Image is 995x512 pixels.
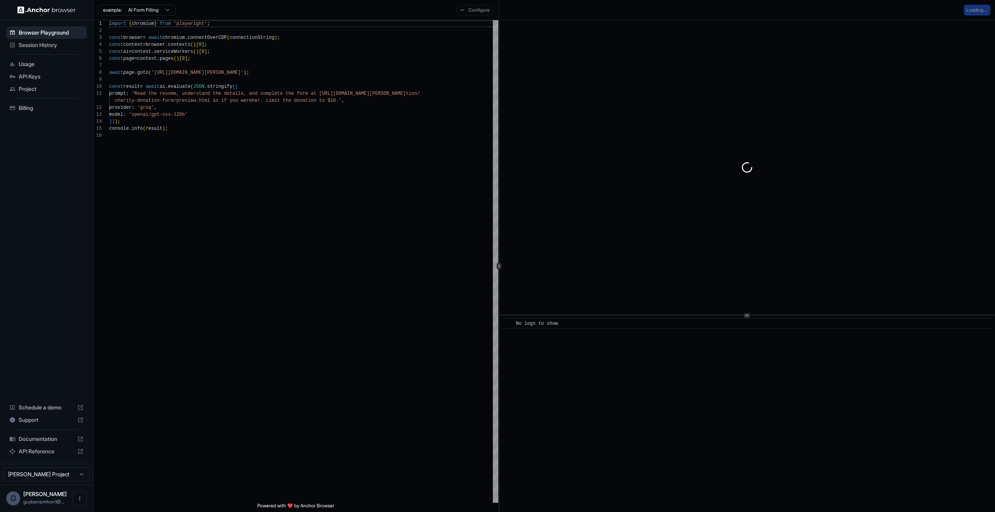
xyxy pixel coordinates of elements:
span: ; [118,119,120,124]
span: result [123,84,140,89]
span: ; [204,42,207,47]
span: ; [246,70,249,75]
span: stringify [207,84,232,89]
span: = [134,56,137,61]
div: 2 [93,27,102,34]
span: 'playwright' [174,21,207,26]
img: Anchor Logo [17,6,76,14]
span: evaluate [168,84,190,89]
span: '[URL][DOMAIN_NAME][PERSON_NAME]' [151,70,244,75]
div: API Keys [6,70,87,83]
span: ( [148,70,151,75]
div: 14 [93,118,102,125]
span: ( [232,84,235,89]
span: context [123,42,143,47]
span: ] [202,42,204,47]
span: ) [115,119,117,124]
div: 12 [93,104,102,111]
span: ) [176,56,179,61]
div: 5 [93,48,102,55]
span: Session History [19,41,84,49]
span: = [143,35,145,40]
span: JSON [193,84,204,89]
div: Session History [6,39,87,51]
span: 0 [202,49,204,54]
span: her. Limit the donation to $10.' [252,98,341,103]
span: . [151,49,154,54]
span: await [148,35,162,40]
div: 9 [93,76,102,83]
div: 8 [93,69,102,76]
div: Schedule a demo [6,401,87,414]
span: info [132,126,143,131]
span: Documentation [19,435,74,443]
div: 10 [93,83,102,90]
span: Support [19,416,74,424]
button: Open menu [73,491,87,505]
span: , [154,105,157,110]
span: ) [274,35,277,40]
span: browser [146,42,165,47]
span: , [342,98,344,103]
span: provider [109,105,132,110]
span: model [109,112,123,117]
span: connectOverCDP [188,35,227,40]
div: 15 [93,125,102,132]
span: } [154,21,157,26]
div: 16 [93,132,102,139]
span: . [165,84,168,89]
div: Documentation [6,433,87,445]
span: ) [193,42,196,47]
span: ) [244,70,246,75]
span: = [129,49,131,54]
span: ( [174,56,176,61]
span: const [109,56,123,61]
span: goto [137,70,148,75]
span: [ [196,42,199,47]
span: Schedule a demo [19,404,74,411]
div: 11 [93,90,102,97]
span: [ [179,56,182,61]
span: . [134,70,137,75]
div: 3 [93,34,102,41]
div: Usage [6,58,87,70]
div: 6 [93,55,102,62]
div: G [6,491,20,505]
div: 7 [93,62,102,69]
span: const [109,84,123,89]
span: ; [165,126,168,131]
span: = [140,84,143,89]
span: result [146,126,162,131]
div: Billing [6,102,87,114]
span: Guy Ben Simhon [23,491,67,497]
span: . [204,84,207,89]
span: context [132,49,151,54]
span: ai [123,49,129,54]
span: connectionString [230,35,274,40]
span: await [146,84,160,89]
span: : [123,112,126,117]
span: ; [207,21,210,26]
span: await [109,70,123,75]
span: 0 [182,56,185,61]
span: Usage [19,60,84,68]
span: : [126,91,129,96]
span: 'openai/gpt-oss-120b' [129,112,187,117]
div: Project [6,83,87,95]
span: . [129,126,131,131]
span: chromium [162,35,185,40]
span: ; [188,56,190,61]
div: 1 [93,20,102,27]
span: page [123,70,134,75]
span: ] [204,49,207,54]
span: prompt [109,91,126,96]
span: 0 [199,42,201,47]
span: contexts [168,42,190,47]
span: ( [190,42,193,47]
span: chromium [132,21,154,26]
span: 'groq' [137,105,154,110]
span: console [109,126,129,131]
span: ​ [506,320,510,327]
span: browser [123,35,143,40]
span: } [109,119,112,124]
